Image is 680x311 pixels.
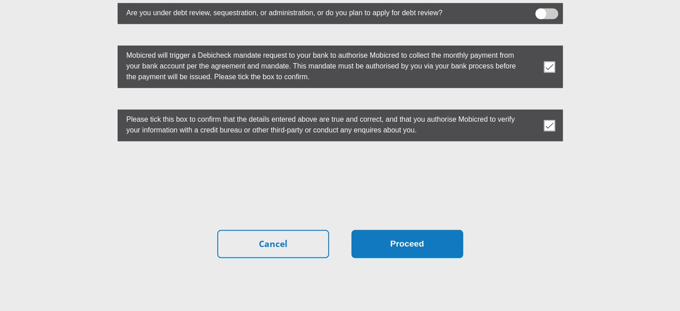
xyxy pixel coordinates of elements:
label: Are you under debt review, sequestration, or administration, or do you plan to apply for debt rev... [118,3,518,21]
a: Cancel [217,230,329,258]
label: Mobicred will trigger a Debicheck mandate request to your bank to authorise Mobicred to collect t... [118,46,518,85]
button: Proceed [351,230,463,258]
iframe: reCAPTCHA [272,163,408,198]
label: Please tick this box to confirm that the details entered above are true and correct, and that you... [118,110,518,138]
